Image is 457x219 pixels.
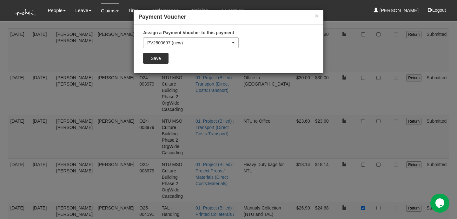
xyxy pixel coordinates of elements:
button: × [315,12,319,19]
input: Save [143,53,169,64]
iframe: chat widget [430,194,451,213]
label: Assign a Payment Voucher to this payment [143,29,234,36]
b: Payment Voucher [138,14,186,20]
button: PV2500697 (new) [143,37,239,48]
div: PV2500697 (new) [147,40,231,46]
